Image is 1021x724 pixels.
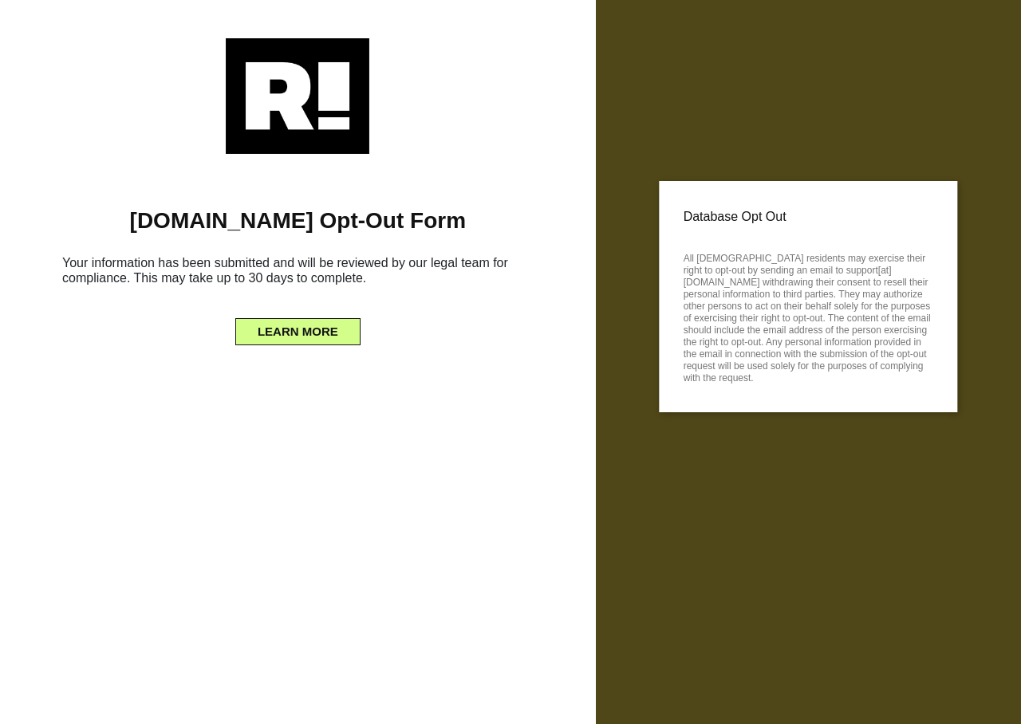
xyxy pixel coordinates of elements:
[684,205,933,229] p: Database Opt Out
[235,321,361,333] a: LEARN MORE
[24,249,572,298] h6: Your information has been submitted and will be reviewed by our legal team for compliance. This m...
[684,248,933,384] p: All [DEMOGRAPHIC_DATA] residents may exercise their right to opt-out by sending an email to suppo...
[235,318,361,345] button: LEARN MORE
[24,207,572,234] h1: [DOMAIN_NAME] Opt-Out Form
[226,38,369,154] img: Retention.com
